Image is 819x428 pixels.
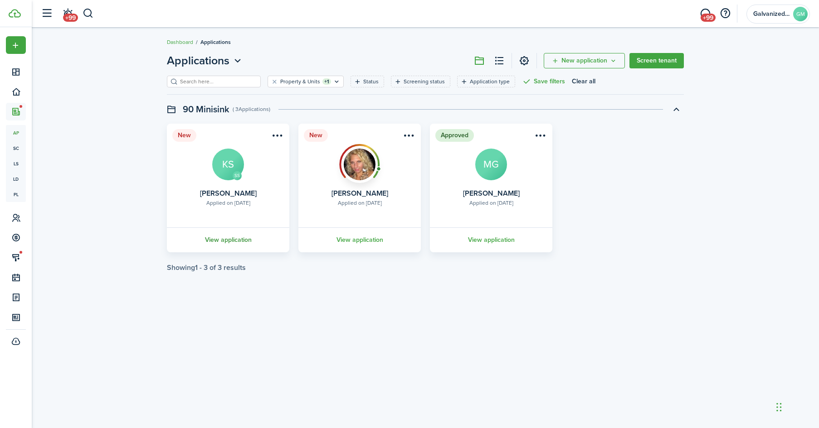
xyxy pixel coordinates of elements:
button: Toggle accordion [668,101,684,117]
button: Open menu [6,36,26,54]
filter-tag-label: Application type [470,77,510,86]
button: Applications [167,53,244,69]
a: sc [6,140,26,156]
button: Open menu [401,131,415,143]
card-title: [PERSON_NAME] [463,189,520,197]
card-title: [PERSON_NAME] [331,189,388,197]
button: Open menu [544,53,625,68]
iframe: Chat Widget [668,330,819,428]
filter-tag-counter: +1 [322,78,331,85]
avatar-text: KS [212,149,244,180]
button: Save filters [522,76,565,87]
span: Galvanized Management LLC [753,11,790,17]
application-list-swimlane-item: Toggle accordion [167,124,684,272]
button: Clear all [572,76,595,87]
card-title: [PERSON_NAME] [200,189,257,197]
status: New [304,129,328,142]
a: View application [429,227,554,252]
pagination-page-total: 1 - 3 of 3 [195,262,222,273]
filter-tag-label: Property & Units [280,77,320,86]
avatar-text: SS [233,171,242,180]
span: New application [561,58,607,64]
a: ls [6,156,26,171]
button: Open resource center [717,6,733,21]
a: ap [6,125,26,140]
a: ld [6,171,26,187]
div: Applied on [DATE] [206,199,250,207]
a: Notifications [59,2,76,25]
a: pl [6,187,26,202]
input: Search here... [178,77,258,86]
button: Search [83,6,94,21]
div: Drag [776,394,782,421]
button: Open sidebar [38,5,55,22]
filter-tag: Open filter [351,76,384,87]
button: Open menu [269,131,284,143]
a: Dashboard [167,38,193,46]
span: +99 [63,14,78,22]
filter-tag: Open filter [391,76,450,87]
div: Applied on [DATE] [469,199,513,207]
span: Applications [200,38,231,46]
avatar-text: GM [793,7,808,21]
div: Applied on [DATE] [338,199,382,207]
a: View application [297,227,422,252]
filter-tag: Open filter [268,76,344,87]
filter-tag-label: Screening status [404,77,445,86]
a: Messaging [697,2,714,25]
button: Open menu [167,53,244,69]
swimlane-title: 90 Minisink [183,102,229,116]
swimlane-subtitle: ( 3 Applications ) [233,105,270,113]
avatar-text: MG [475,149,507,180]
a: View application [166,227,291,252]
button: New application [544,53,625,68]
filter-tag: Open filter [457,76,515,87]
span: +99 [701,14,716,22]
img: Screening [339,144,380,178]
a: Screen tenant [629,53,684,68]
img: TenantCloud [9,9,21,18]
button: Clear filter [271,78,278,85]
status: New [172,129,196,142]
button: Open menu [532,131,547,143]
span: Applications [167,53,229,69]
div: Showing results [167,264,246,272]
filter-tag-label: Status [363,77,379,86]
status: Approved [435,129,474,142]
